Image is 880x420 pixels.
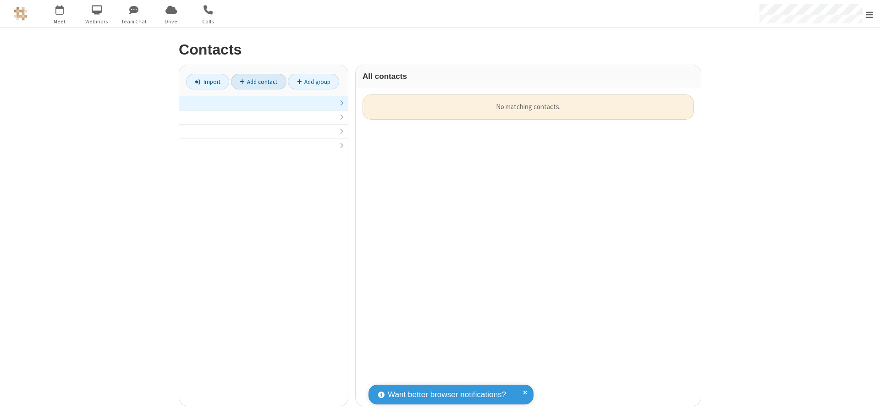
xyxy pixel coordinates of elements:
[154,17,188,26] span: Drive
[80,17,114,26] span: Webinars
[288,74,339,89] a: Add group
[43,17,77,26] span: Meet
[363,72,694,81] h3: All contacts
[356,88,701,406] div: grid
[363,94,694,120] div: No matching contacts.
[186,74,229,89] a: Import
[117,17,151,26] span: Team Chat
[14,7,27,21] img: QA Selenium DO NOT DELETE OR CHANGE
[388,389,506,401] span: Want better browser notifications?
[191,17,225,26] span: Calls
[179,42,701,58] h2: Contacts
[231,74,286,89] a: Add contact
